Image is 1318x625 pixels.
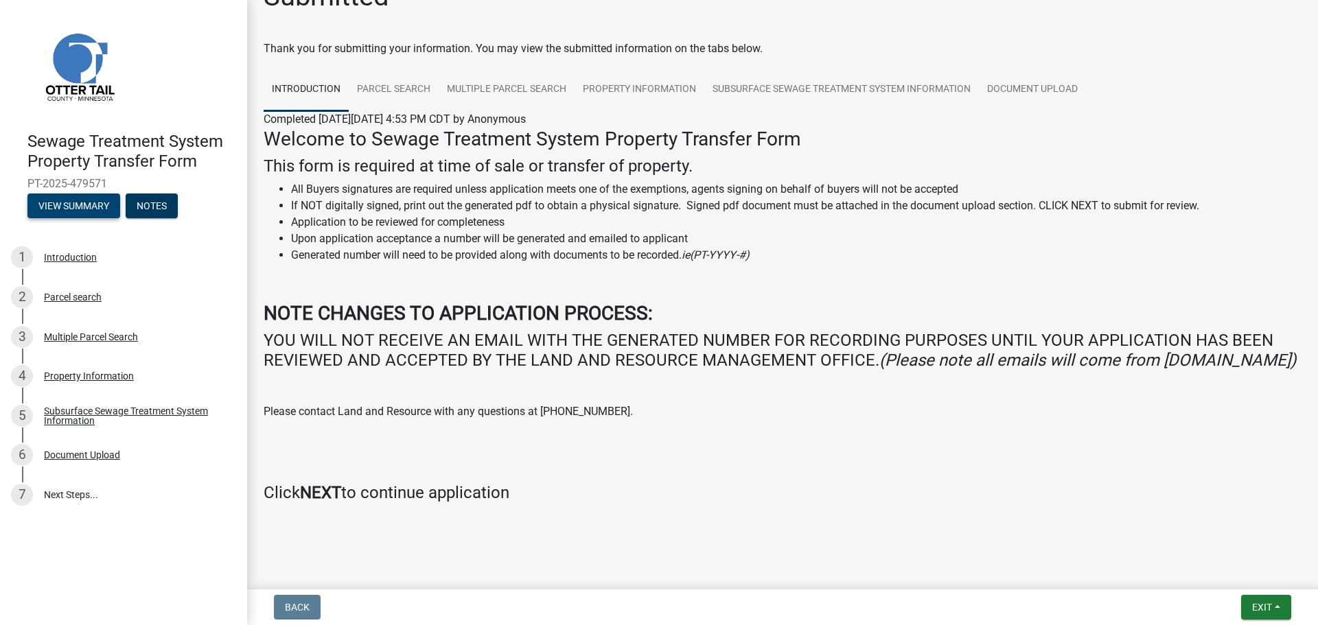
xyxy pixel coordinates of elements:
button: Exit [1241,595,1291,620]
i: ie(PT-YYYY-#) [682,248,750,261]
a: Document Upload [979,68,1086,112]
a: Multiple Parcel Search [439,68,575,112]
div: 3 [11,326,33,348]
span: Exit [1252,602,1272,613]
h3: Welcome to Sewage Treatment System Property Transfer Form [264,128,1302,151]
wm-modal-confirm: Notes [126,201,178,212]
span: Completed [DATE][DATE] 4:53 PM CDT by Anonymous [264,113,526,126]
span: Back [285,602,310,613]
strong: NEXT [300,483,341,502]
a: Parcel search [349,68,439,112]
wm-modal-confirm: Summary [27,201,120,212]
button: Back [274,595,321,620]
div: 1 [11,246,33,268]
div: 2 [11,286,33,308]
li: All Buyers signatures are required unless application meets one of the exemptions, agents signing... [291,181,1302,198]
button: View Summary [27,193,120,218]
a: Subsurface Sewage Treatment System Information [704,68,979,112]
h4: YOU WILL NOT RECEIVE AN EMAIL WITH THE GENERATED NUMBER FOR RECORDING PURPOSES UNTIL YOUR APPLICA... [264,331,1302,370]
img: Otter Tail County, Minnesota [27,14,130,117]
div: 4 [11,365,33,387]
div: 6 [11,444,33,466]
div: Multiple Parcel Search [44,332,138,342]
div: Property Information [44,371,134,381]
div: 7 [11,484,33,506]
a: Property Information [575,68,704,112]
li: Upon application acceptance a number will be generated and emailed to applicant [291,231,1302,247]
div: Thank you for submitting your information. You may view the submitted information on the tabs below. [264,40,1302,57]
strong: NOTE CHANGES TO APPLICATION PROCESS: [264,302,653,325]
div: 5 [11,405,33,427]
div: Document Upload [44,450,120,460]
div: Introduction [44,252,97,262]
li: If NOT digitally signed, print out the generated pdf to obtain a physical signature. Signed pdf d... [291,198,1302,214]
h4: Click to continue application [264,483,1302,503]
h4: Sewage Treatment System Property Transfer Form [27,132,236,172]
button: Notes [126,193,178,218]
h4: This form is required at time of sale or transfer of property. [264,156,1302,176]
p: Please contact Land and Resource with any questions at [PHONE_NUMBER]. [264,403,1302,420]
i: (Please note all emails will come from [DOMAIN_NAME]) [879,351,1296,370]
a: Introduction [264,68,349,112]
span: PT-2025-479571 [27,177,220,190]
div: Parcel search [44,292,102,302]
div: Subsurface Sewage Treatment System Information [44,406,225,425]
li: Generated number will need to be provided along with documents to be recorded. [291,247,1302,263]
li: Application to be reviewed for completeness [291,214,1302,231]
